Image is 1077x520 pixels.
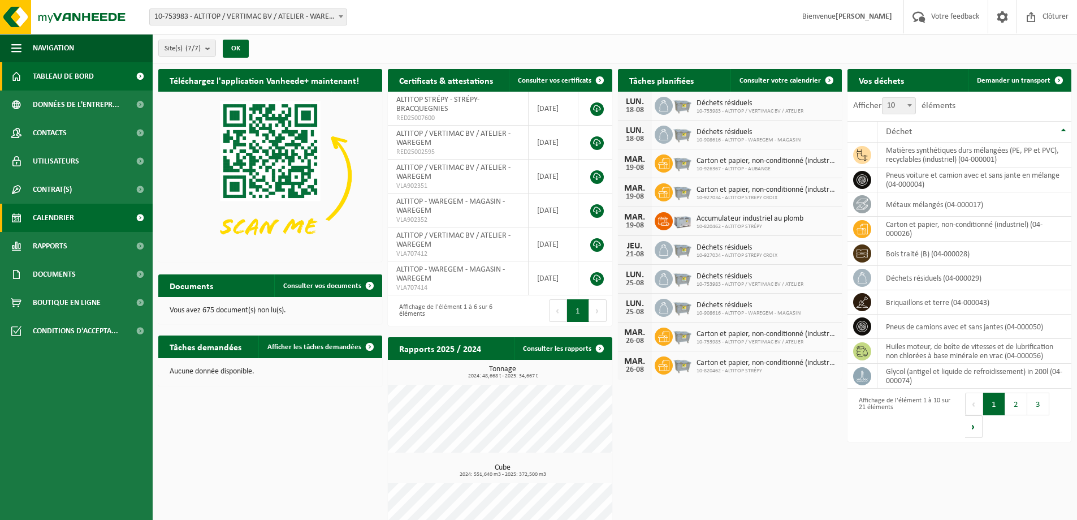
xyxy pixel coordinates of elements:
[529,126,578,160] td: [DATE]
[965,393,983,415] button: Previous
[882,97,916,114] span: 10
[396,265,505,283] span: ALTITOP - WAREGEM - MAGASIN - WAREGEM
[624,135,646,143] div: 18-08
[509,69,611,92] a: Consulter vos certificats
[33,34,74,62] span: Navigation
[33,91,119,119] span: Données de l'entrepr...
[877,364,1071,389] td: glycol (antigel et liquide de refroidissement) in 200l (04-000074)
[877,143,1071,167] td: matières synthétiques durs mélangées (PE, PP et PVC), recyclables (industriel) (04-000001)
[624,222,646,230] div: 19-08
[158,40,216,57] button: Site(s)(7/7)
[33,62,94,91] span: Tableau de bord
[624,155,646,164] div: MAR.
[274,274,381,297] a: Consulter vos documents
[673,182,692,201] img: WB-2500-GAL-GY-01
[396,216,520,225] span: VLA902352
[697,128,801,137] span: Déchets résiduels
[1005,393,1027,415] button: 2
[968,69,1070,92] a: Demander un transport
[877,167,1071,192] td: pneus voiture et camion avec et sans jante en mélange (04-000004)
[150,9,347,25] span: 10-753983 - ALTITOP / VERTIMAC BV / ATELIER - WAREGEM
[877,315,1071,339] td: pneus de camions avec et sans jantes (04-000050)
[33,260,76,289] span: Documents
[185,45,201,52] count: (7/7)
[33,147,79,175] span: Utilisateurs
[393,472,612,478] span: 2024: 551,640 m3 - 2025: 372,500 m3
[853,101,955,110] label: Afficher éléments
[396,130,511,147] span: ALTITOP / VERTIMAC BV / ATELIER - WAREGEM
[624,106,646,114] div: 18-08
[697,243,777,252] span: Déchets résiduels
[529,227,578,261] td: [DATE]
[396,283,520,293] span: VLA707414
[853,392,954,439] div: Affichage de l'élément 1 à 10 sur 21 éléments
[697,272,803,281] span: Déchets résiduels
[283,282,361,290] span: Consulter vos documents
[396,231,511,249] span: ALTITOP / VERTIMAC BV / ATELIER - WAREGEM
[158,274,224,296] h2: Documents
[624,299,646,308] div: LUN.
[697,252,777,259] span: 10-927034 - ALTITOP STREPY CROIX
[393,366,612,379] h3: Tonnage
[673,95,692,114] img: WB-2500-GAL-GY-01
[618,69,705,91] h2: Tâches planifiées
[836,12,892,21] strong: [PERSON_NAME]
[730,69,841,92] a: Consulter votre calendrier
[624,357,646,366] div: MAR.
[396,182,520,191] span: VLA902351
[697,368,836,375] span: 10-820462 - ALTITOP STRÉPY
[697,281,803,288] span: 10-753983 - ALTITOP / VERTIMAC BV / ATELIER
[697,137,801,144] span: 10-908616 - ALTITOP - WAREGEM - MAGASIN
[673,326,692,345] img: WB-2500-GAL-GY-01
[393,464,612,478] h3: Cube
[697,195,836,201] span: 10-927034 - ALTITOP STREPY CROIX
[396,114,520,123] span: RED25007600
[697,166,836,173] span: 10-926367 - ALTITOP - AUBANGE
[158,336,253,358] h2: Tâches demandées
[1027,393,1049,415] button: 3
[673,355,692,374] img: WB-2500-GAL-GY-01
[624,164,646,172] div: 19-08
[697,157,836,166] span: Carton et papier, non-conditionné (industriel)
[697,99,803,108] span: Déchets résiduels
[624,242,646,251] div: JEU.
[624,308,646,316] div: 25-08
[624,193,646,201] div: 19-08
[393,373,612,379] span: 2024: 48,668 t - 2025: 34,667 t
[396,197,505,215] span: ALTITOP - WAREGEM - MAGASIN - WAREGEM
[877,217,1071,242] td: carton et papier, non-conditionné (industriel) (04-000026)
[624,97,646,106] div: LUN.
[165,40,201,57] span: Site(s)
[847,69,915,91] h2: Vos déchets
[977,77,1050,84] span: Demander un transport
[624,366,646,374] div: 26-08
[529,261,578,295] td: [DATE]
[697,301,801,310] span: Déchets résiduels
[33,232,67,260] span: Rapports
[965,415,983,438] button: Next
[624,328,646,337] div: MAR.
[396,148,520,157] span: RED25002595
[393,298,494,323] div: Affichage de l'élément 1 à 6 sur 6 éléments
[170,368,371,376] p: Aucune donnée disponible.
[529,160,578,194] td: [DATE]
[886,127,912,136] span: Déchet
[883,98,915,114] span: 10
[624,337,646,345] div: 26-08
[624,280,646,287] div: 25-08
[877,339,1071,364] td: huiles moteur, de boîte de vitesses et de lubrification non chlorées à base minérale en vrac (04-...
[673,153,692,172] img: WB-2500-GAL-GY-01
[158,69,370,91] h2: Téléchargez l'application Vanheede+ maintenant!
[673,239,692,259] img: WB-2500-GAL-GY-01
[267,343,361,351] span: Afficher les tâches demandées
[33,204,74,232] span: Calendrier
[673,210,692,230] img: PB-LB-0680-HPE-GY-01
[33,317,118,345] span: Conditions d'accepta...
[624,213,646,222] div: MAR.
[33,175,72,204] span: Contrat(s)
[697,359,836,368] span: Carton et papier, non-conditionné (industriel)
[388,69,504,91] h2: Certificats & attestations
[33,289,101,317] span: Boutique en ligne
[624,270,646,280] div: LUN.
[567,299,589,322] button: 1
